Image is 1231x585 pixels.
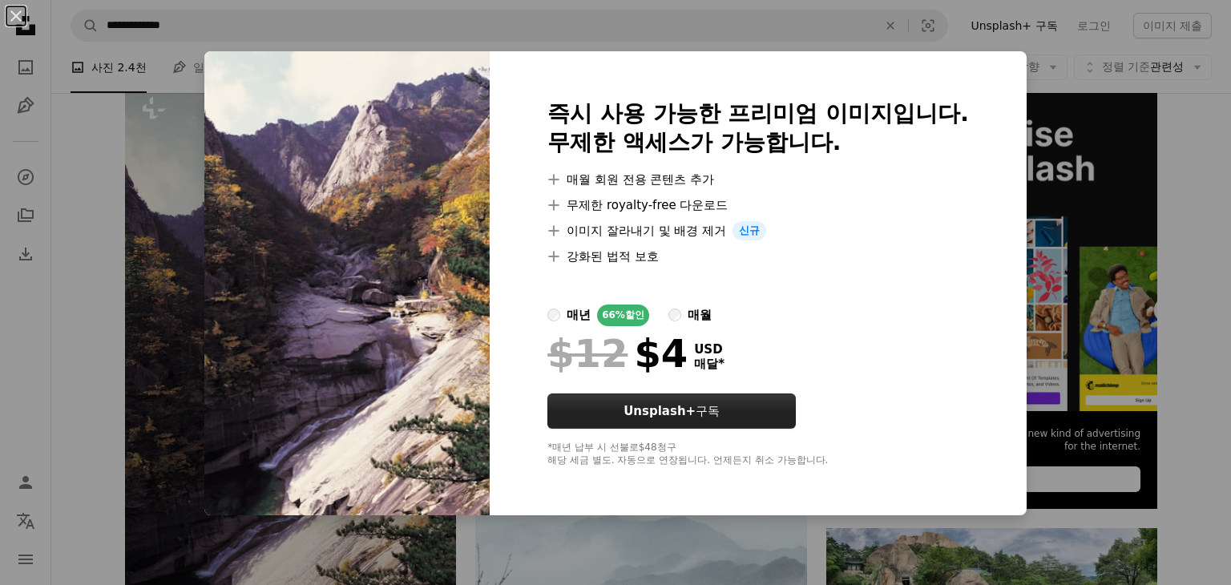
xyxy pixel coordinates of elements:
span: 신규 [733,221,766,240]
li: 이미지 잘라내기 및 배경 제거 [547,221,969,240]
span: $12 [547,333,628,374]
input: 매년66%할인 [547,309,560,321]
button: Unsplash+구독 [547,393,796,429]
div: 66% 할인 [597,305,649,326]
li: 매월 회원 전용 콘텐츠 추가 [547,170,969,189]
strong: Unsplash+ [624,404,696,418]
span: USD [694,342,724,357]
li: 강화된 법적 보호 [547,247,969,266]
input: 매월 [668,309,681,321]
div: $4 [547,333,688,374]
h2: 즉시 사용 가능한 프리미엄 이미지입니다. 무제한 액세스가 가능합니다. [547,99,969,157]
div: 매년 [567,305,591,325]
div: 매월 [688,305,712,325]
div: *매년 납부 시 선불로 $48 청구 해당 세금 별도. 자동으로 연장됩니다. 언제든지 취소 가능합니다. [547,442,969,467]
li: 무제한 royalty-free 다운로드 [547,196,969,215]
img: premium_photo-1694475574231-5bb05dcbbbbd [204,51,490,515]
